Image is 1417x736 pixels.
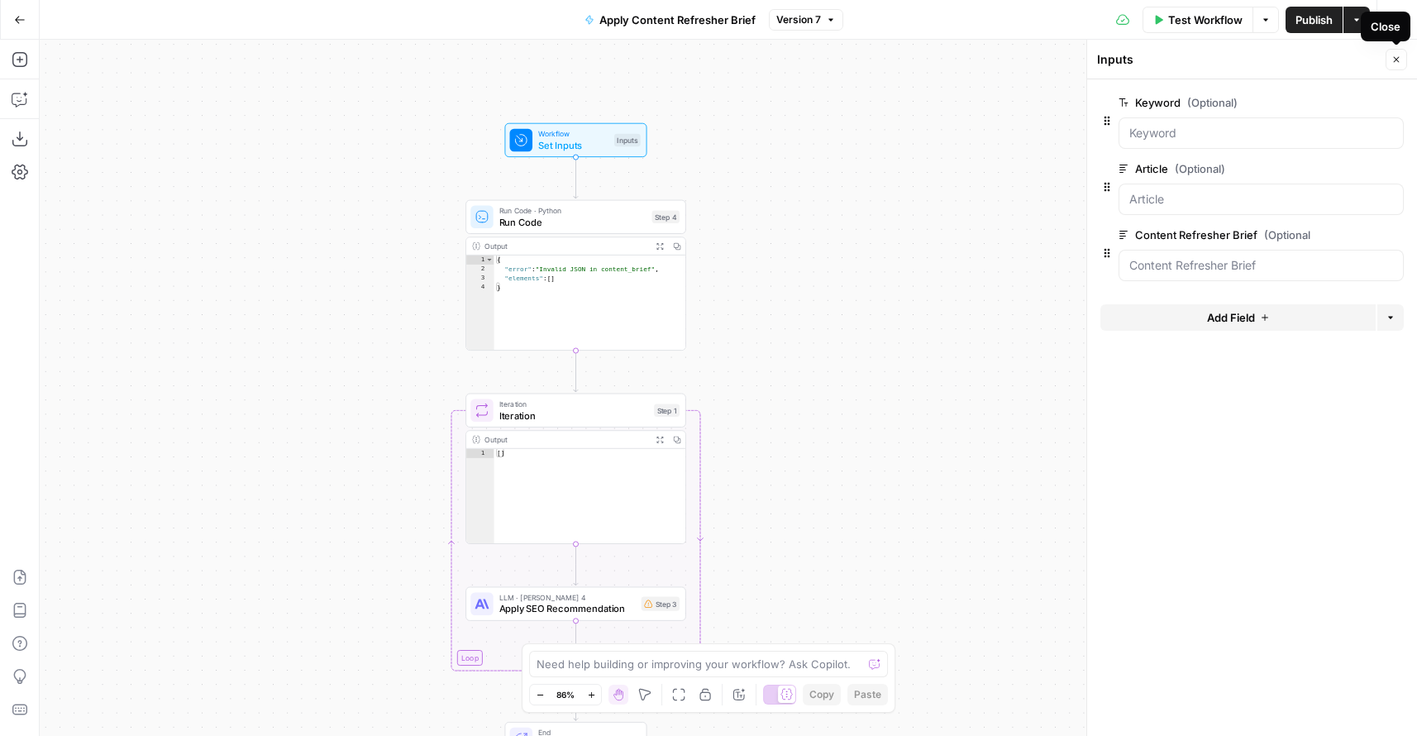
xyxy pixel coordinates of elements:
span: Add Field [1207,309,1255,326]
div: Step 3 [642,597,680,611]
div: Step 1 [654,404,680,416]
span: Set Inputs [538,138,608,152]
button: Copy [803,684,841,705]
g: Edge from step_1-iteration-end to end [574,679,578,720]
div: 1 [466,449,494,458]
input: Article [1129,191,1393,208]
div: WorkflowSet InputsInputs [465,123,686,157]
span: Paste [854,687,881,702]
span: (Optional) [1264,227,1314,243]
button: Publish [1286,7,1343,33]
span: Run Code · Python [499,205,646,217]
span: (Optional) [1175,160,1225,177]
div: LLM · [PERSON_NAME] 4Apply SEO RecommendationStep 3 [465,587,686,621]
span: Test Workflow [1168,12,1243,28]
button: Version 7 [769,9,843,31]
g: Edge from step_4 to step_1 [574,351,578,392]
span: Apply SEO Recommendation [499,602,636,616]
div: LoopIterationIterationStep 1Output[] [465,394,686,544]
span: Iteration [499,409,649,423]
button: Paste [847,684,888,705]
button: Add Field [1100,304,1376,331]
div: Inputs [1097,51,1381,68]
span: Iteration [499,399,649,410]
div: Step 4 [652,211,680,223]
span: (Optional) [1187,94,1238,111]
span: Workflow [538,128,608,140]
input: Content Refresher Brief [1129,257,1393,274]
div: 1 [466,256,494,265]
input: Keyword [1129,125,1393,141]
g: Edge from step_1 to step_3 [574,544,578,585]
div: Inputs [614,134,641,146]
span: Publish [1295,12,1333,28]
div: 4 [466,283,494,292]
div: Complete [465,663,686,679]
div: Output [484,434,646,446]
span: LLM · [PERSON_NAME] 4 [499,592,636,604]
span: Apply Content Refresher Brief [599,12,756,28]
span: Run Code [499,215,646,229]
div: 3 [466,274,494,283]
label: Content Refresher Brief [1119,227,1310,243]
label: Keyword [1119,94,1310,111]
button: Test Workflow [1143,7,1252,33]
div: 2 [466,265,494,274]
span: Toggle code folding, rows 1 through 4 [485,256,493,265]
span: Copy [809,687,834,702]
span: 86% [556,688,575,701]
g: Edge from start to step_4 [574,157,578,198]
span: Version 7 [776,12,821,27]
label: Article [1119,160,1310,177]
div: Run Code · PythonRun CodeStep 4Output{ "error":"Invalid JSON in content_brief", "elements":[]} [465,200,686,351]
button: Apply Content Refresher Brief [575,7,766,33]
div: Output [484,241,646,252]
